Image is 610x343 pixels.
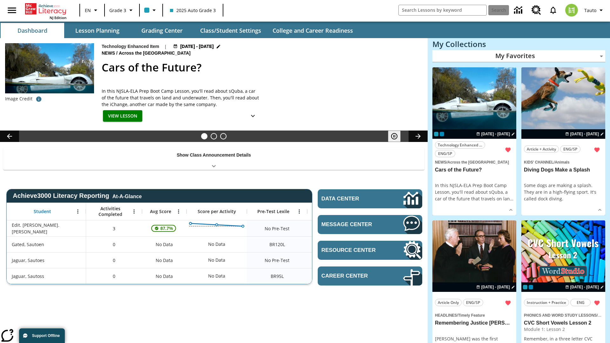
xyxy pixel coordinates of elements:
h2: Cars of the Future? [102,59,420,76]
img: High-tech automobile treading water. [5,43,94,103]
button: Select a new avatar [561,2,582,18]
span: Grade 3 [109,7,126,14]
span: / [446,160,447,165]
span: … [510,196,513,202]
div: My Favorites [432,50,605,62]
span: No Pre-Test, Edit. Jarrett, Sauto. Jarrett [265,225,289,232]
a: Home [25,3,66,15]
span: Beginning reader 95 Lexile, Jaguar, Sautoss [271,273,284,279]
h3: Diving Dogs Make a Splash [524,167,603,173]
span: / [116,50,118,56]
div: No Data, Jaguar, Sautoes [142,252,186,268]
button: Open side menu [3,1,21,20]
div: , 87.7%, This student's Average First Try Score 87.7% is above 75%, Edit. Jarrett, Sauto. Jarrett [142,220,186,236]
span: | [164,43,167,50]
div: No Data, Jaguar, Sautoes [307,252,368,268]
p: Technology Enhanced Item [102,43,159,50]
span: Edit. [PERSON_NAME]. [PERSON_NAME] [12,222,83,235]
button: Slide 2 Pre-release lesson [211,133,217,139]
span: Career Center [322,273,384,279]
span: ENG/SP [438,150,452,157]
span: No Data [152,254,176,267]
span: [DATE] - [DATE] [180,43,213,50]
span: News [435,160,446,165]
button: Grade: Grade 3, Select a grade [107,4,137,16]
span: Gated, Sautoen [12,241,44,248]
button: Remove from Favorites [591,144,603,156]
span: Animals [555,160,570,165]
div: Beginning reader 95 Lexile, ER, Based on the Lexile Reading measure, student is an Emerging Reade... [307,268,368,284]
div: No Data, Gated, Sautoen [142,236,186,252]
span: Score per Activity [198,209,236,214]
button: Support Offline [19,328,65,343]
span: Support Offline [32,333,60,338]
button: Language: EN, Select a language [82,4,102,16]
button: ENG [570,299,591,306]
span: Headlines [435,313,457,318]
span: 3 [113,225,115,232]
button: Lesson carousel, Next [409,131,428,142]
button: Show Details [595,205,605,215]
span: Achieve3000 Literacy Reporting [13,192,142,199]
button: Open Menu [129,207,139,216]
div: No Data, Jaguar, Sautoes [205,254,228,266]
div: In this NJSLA-ELA Prep Boot Camp Lesson, you'll read about sQuba, a car of the future that travel... [102,88,261,108]
img: avatar image [565,4,578,17]
span: Current Class [434,132,438,136]
a: Message Center [318,215,422,234]
p: Show Class Announcement Details [177,152,251,158]
a: Resource Center, Will open in new tab [528,2,545,19]
span: Timely Feature [458,313,485,318]
div: lesson details [432,67,516,216]
div: lesson details [521,67,605,216]
button: Remove from Favorites [502,297,514,309]
button: Class color is light blue. Change class color [142,4,160,16]
div: 0, Jaguar, Sautoes [86,252,142,268]
div: In this NJSLA-ELA Prep Boot Camp Lesson, you'll read about sQuba, a car of the future that travel... [435,182,514,202]
span: [DATE] - [DATE] [570,131,599,137]
button: Aug 22 - Aug 22 Choose Dates [564,284,605,290]
button: Aug 22 - Aug 22 Choose Dates [475,284,516,290]
p: Image Credit [5,96,32,102]
button: Show Details [247,110,259,122]
div: Home [25,2,66,20]
span: / [554,160,555,165]
button: College and Career Readiness [268,23,358,38]
button: View Lesson [103,110,142,122]
div: 0, Jaguar, Sautoss [86,268,142,284]
div: Current Class [523,285,527,289]
span: Topic: Phonics and Word Study Lessons/CVC Short Vowels [524,312,603,319]
a: Notifications [545,2,561,18]
span: Topic: News/Across the US [435,158,514,165]
span: ENG/SP [563,146,577,152]
div: Pause [388,131,407,142]
div: 3, Edit. Jarrett, Sauto. Jarrett [86,220,142,236]
button: Jul 01 - Aug 01 Choose Dates [172,43,222,50]
span: Phonics and Word Study Lessons [524,313,597,318]
span: Pre-Test Lexile [257,209,289,214]
div: No Data, Jaguar, Sautoss [205,270,228,282]
span: Jaguar, Sautoss [12,273,44,279]
span: Across the [GEOGRAPHIC_DATA] [119,50,192,57]
h3: CVC Short Vowels Lesson 2 [524,320,603,326]
span: Jaguar, Sautoes [12,257,44,264]
button: Jul 01 - Aug 01 Choose Dates [475,131,516,137]
button: Remove from Favorites [502,144,514,156]
span: Student [34,209,51,214]
button: Grading Center [130,23,194,38]
button: Open Menu [295,207,304,216]
button: Dashboard [1,23,64,38]
button: Lesson Planning [65,23,129,38]
a: Data Center [510,2,528,19]
span: Topic: Headlines/Timely Feature [435,312,514,319]
button: Pause [388,131,401,142]
button: Aug 22 - Aug 22 Choose Dates [564,131,605,137]
div: Show Class Announcement Details [3,148,424,170]
span: Message Center [322,221,384,228]
button: Remove from Favorites [591,297,603,309]
span: No Data [152,270,176,283]
button: Photo credit: AP [32,93,45,105]
button: ENG/SP [463,299,483,306]
span: News [102,50,116,57]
